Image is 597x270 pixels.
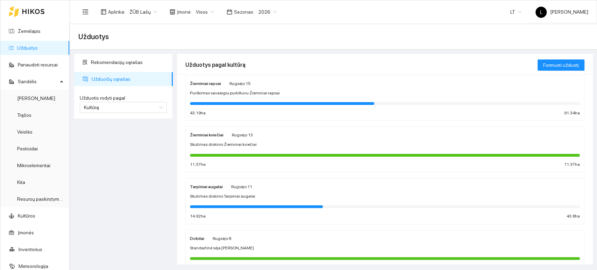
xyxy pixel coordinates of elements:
span: calendar [227,9,232,15]
span: L [540,7,542,18]
span: ŽŪB Lašų [129,7,157,17]
a: Mikroelementai [17,163,50,168]
span: Skutimas diskinis Tarpiniai augalai [190,193,255,200]
span: Visos [196,7,214,17]
a: [PERSON_NAME] [17,95,55,101]
strong: Tarpiniai augalai [190,184,223,189]
strong: Žieminiai rapsai [190,81,221,86]
strong: Dobilai [190,236,204,241]
span: Purškimas savaeigiu purkštuvu Žieminiai rapsai [190,90,280,97]
span: Rugsėjo 15 [229,81,251,86]
span: 11.37 ha [564,161,580,168]
span: [PERSON_NAME] [535,9,588,15]
a: Žieminiai rapsaiRugsėjo 15Purškimas savaeigiu purkštuvu Žieminiai rapsai43.19ha91.34ha [185,75,584,121]
span: Įmonė : [177,8,192,16]
button: menu-fold [78,5,92,19]
span: 2026 [258,7,277,17]
span: Formuoti užduotį [543,61,579,69]
a: Veislės [17,129,33,135]
span: Užduočių sąrašas [92,72,167,86]
a: Kita [17,179,25,185]
span: 11.37 ha [190,161,206,168]
span: Rugsėjo 11 [231,184,252,189]
span: Skutimas diskinis Žieminiai kviečiai [190,141,257,148]
span: Standartinė sėja [PERSON_NAME] [190,245,254,251]
span: Rekomendacijų sąrašas [91,55,167,69]
span: Sandėlis [18,74,58,88]
a: Užduotys [17,45,38,51]
span: Aplinka : [108,8,125,16]
button: Formuoti užduotį [538,59,584,71]
strong: Žieminiai kviečiai [190,133,223,137]
a: Žemėlapis [18,28,41,34]
a: Kultūros [18,213,35,219]
label: Užduotis rodyti pagal [80,94,167,102]
span: Rugsėjo 8 [213,236,231,241]
a: Trąšos [17,112,31,118]
a: Panaudoti resursai [18,62,58,67]
a: Žieminiai kviečiaiRugsėjo 13Skutimas diskinis Žieminiai kviečiai11.37ha11.37ha [185,126,584,172]
span: menu-fold [82,9,88,15]
span: Kultūrą [84,105,99,110]
span: 43.8 ha [567,213,580,220]
span: solution [83,60,87,65]
a: Inventorius [19,247,42,252]
span: LT [510,7,521,17]
div: Užduotys pagal kultūrą [185,55,538,75]
span: Užduotys [78,31,109,42]
a: Resursų paskirstymas [17,196,64,202]
span: 43.19 ha [190,110,206,116]
span: 91.34 ha [564,110,580,116]
span: layout [101,9,106,15]
a: Meteorologija [19,263,48,269]
span: Rugsėjo 13 [232,133,253,137]
span: 14.92 ha [190,213,206,220]
a: Tarpiniai augalaiRugsėjo 11Skutimas diskinis Tarpiniai augalai14.92ha43.8ha [185,178,584,224]
span: Sezonas : [234,8,254,16]
span: shop [170,9,175,15]
a: Įmonės [18,230,34,235]
a: Pesticidai [17,146,38,151]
